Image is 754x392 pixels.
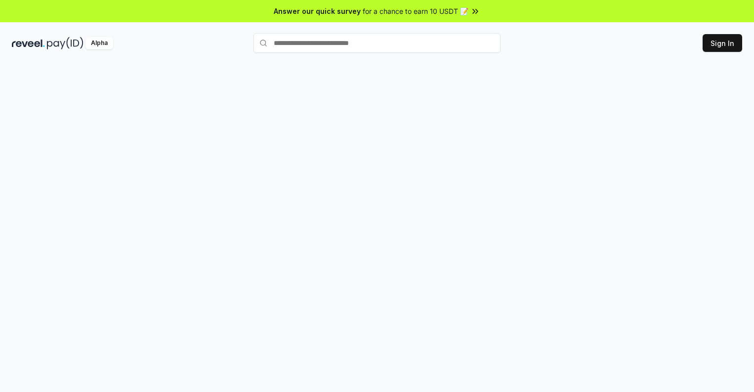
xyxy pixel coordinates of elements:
[363,6,468,16] span: for a chance to earn 10 USDT 📝
[12,37,45,49] img: reveel_dark
[85,37,113,49] div: Alpha
[274,6,361,16] span: Answer our quick survey
[703,34,742,52] button: Sign In
[47,37,84,49] img: pay_id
